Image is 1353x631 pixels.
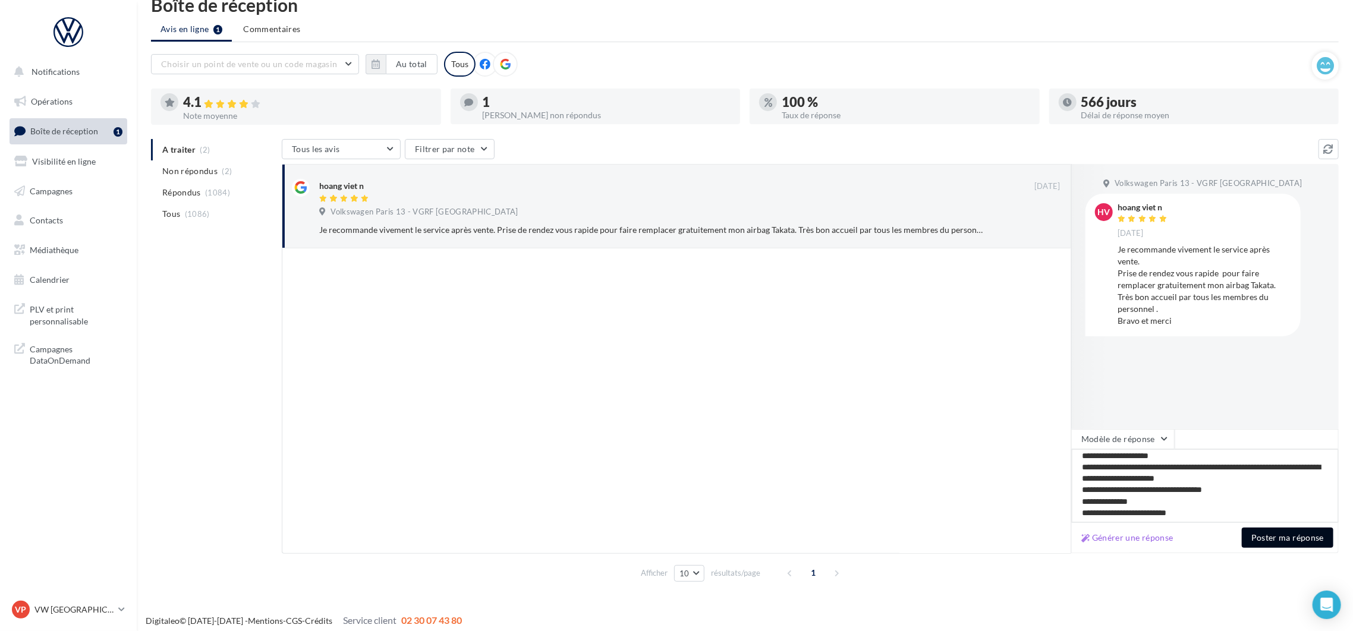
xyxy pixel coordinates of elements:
[1118,203,1170,212] div: hoang viet n
[34,604,114,616] p: VW [GEOGRAPHIC_DATA] 13
[711,567,760,579] span: résultats/page
[30,215,63,225] span: Contacts
[32,156,96,166] span: Visibilité en ligne
[31,96,73,106] span: Opérations
[641,567,668,579] span: Afficher
[1313,591,1341,619] div: Open Intercom Messenger
[386,54,438,74] button: Au total
[30,341,122,367] span: Campagnes DataOnDemand
[319,180,364,192] div: hoang viet n
[444,52,476,77] div: Tous
[1077,531,1178,545] button: Générer une réponse
[7,208,130,233] a: Contacts
[1071,429,1175,449] button: Modèle de réponse
[782,111,1030,119] div: Taux de réponse
[804,563,823,582] span: 1
[7,336,130,371] a: Campagnes DataOnDemand
[146,616,462,626] span: © [DATE]-[DATE] - - -
[146,616,180,626] a: Digitaleo
[114,127,122,137] div: 1
[7,59,125,84] button: Notifications
[483,111,731,119] div: [PERSON_NAME] non répondus
[1118,228,1144,239] span: [DATE]
[286,616,302,626] a: CGS
[151,54,359,74] button: Choisir un point de vente ou un code magasin
[782,96,1030,109] div: 100 %
[185,209,210,219] span: (1086)
[30,245,78,255] span: Médiathèque
[30,275,70,285] span: Calendrier
[7,89,130,114] a: Opérations
[7,238,130,263] a: Médiathèque
[183,96,432,109] div: 4.1
[162,208,180,220] span: Tous
[222,166,232,176] span: (2)
[292,144,340,154] span: Tous les avis
[7,118,130,144] a: Boîte de réception1
[30,301,122,327] span: PLV et print personnalisable
[15,604,27,616] span: VP
[30,126,98,136] span: Boîte de réception
[405,139,495,159] button: Filtrer par note
[243,23,300,35] span: Commentaires
[483,96,731,109] div: 1
[161,59,337,69] span: Choisir un point de vente ou un code magasin
[7,179,130,204] a: Campagnes
[30,185,73,195] span: Campagnes
[1118,244,1291,327] div: Je recommande vivement le service après vente. Prise de rendez vous rapide pour faire remplacer g...
[1081,111,1330,119] div: Délai de réponse moyen
[10,598,127,621] a: VP VW [GEOGRAPHIC_DATA] 13
[248,616,283,626] a: Mentions
[1081,96,1330,109] div: 566 jours
[401,614,462,626] span: 02 30 07 43 80
[305,616,332,626] a: Crédits
[679,569,690,578] span: 10
[162,187,201,198] span: Répondus
[1242,528,1333,548] button: Poster ma réponse
[7,149,130,174] a: Visibilité en ligne
[319,224,983,236] div: Je recommande vivement le service après vente. Prise de rendez vous rapide pour faire remplacer g...
[7,267,130,292] a: Calendrier
[366,54,438,74] button: Au total
[205,188,230,197] span: (1084)
[1034,181,1061,192] span: [DATE]
[331,207,518,217] span: Volkswagen Paris 13 - VGRF [GEOGRAPHIC_DATA]
[183,112,432,120] div: Note moyenne
[1115,178,1302,189] span: Volkswagen Paris 13 - VGRF [GEOGRAPHIC_DATA]
[674,565,704,582] button: 10
[282,139,401,159] button: Tous les avis
[7,296,130,332] a: PLV et print personnalisable
[32,67,80,77] span: Notifications
[162,165,218,177] span: Non répondus
[343,614,397,626] span: Service client
[1098,206,1110,218] span: hv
